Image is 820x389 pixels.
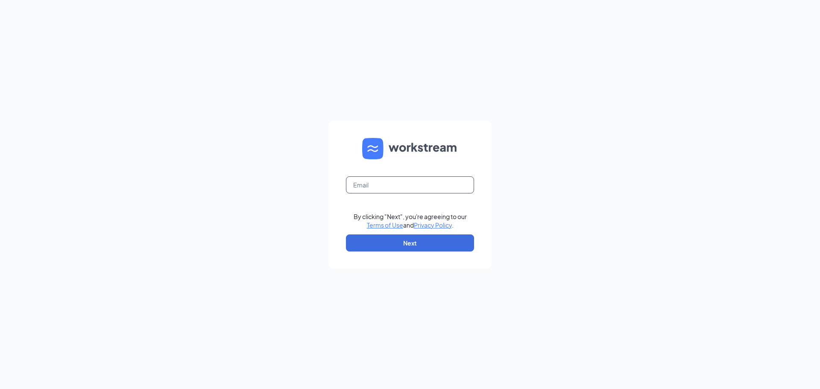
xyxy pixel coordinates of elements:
[414,221,452,229] a: Privacy Policy
[346,234,474,252] button: Next
[354,212,467,229] div: By clicking "Next", you're agreeing to our and .
[362,138,458,159] img: WS logo and Workstream text
[346,176,474,193] input: Email
[367,221,403,229] a: Terms of Use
